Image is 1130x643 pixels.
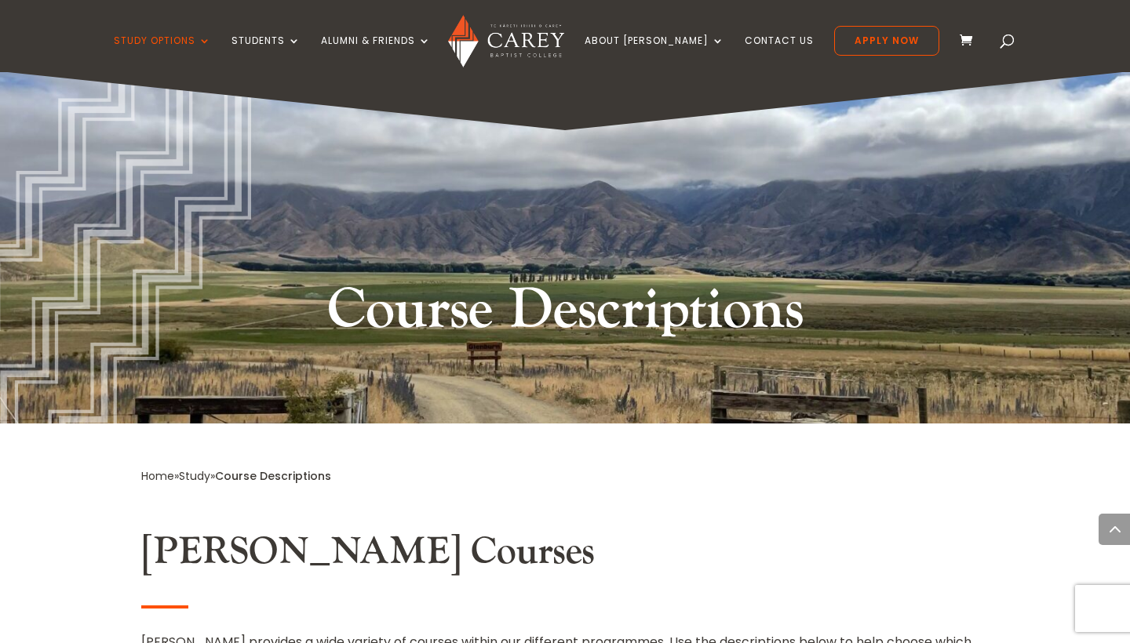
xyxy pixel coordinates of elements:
a: Alumni & Friends [321,35,431,72]
a: Study [179,468,210,484]
a: Study Options [114,35,211,72]
a: Contact Us [745,35,814,72]
span: Course Descriptions [215,468,331,484]
a: Home [141,468,174,484]
a: Students [231,35,301,72]
h2: [PERSON_NAME] Courses [141,529,989,583]
h1: Course Descriptions [271,274,859,355]
span: » » [141,468,331,484]
a: Apply Now [834,26,939,56]
a: About [PERSON_NAME] [585,35,724,72]
img: Carey Baptist College [448,15,563,67]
